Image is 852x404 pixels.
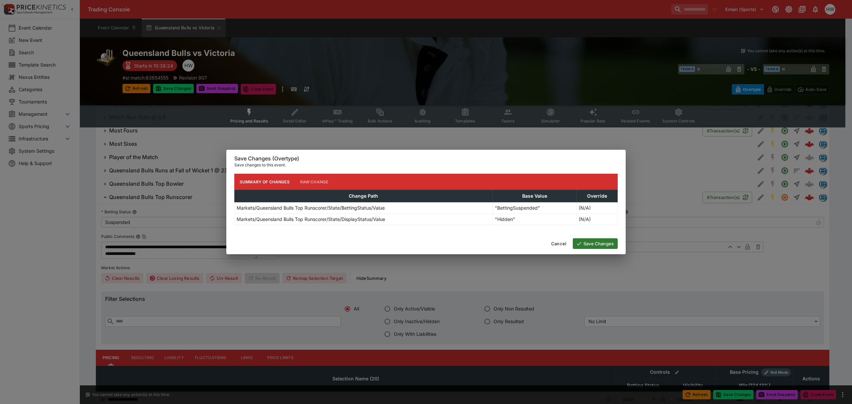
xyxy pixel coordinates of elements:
[493,190,576,202] th: Base Value
[234,162,618,168] p: Save changes to this event.
[576,202,617,214] td: (N/A)
[493,202,576,214] td: "BettingSuspended"
[235,190,493,202] th: Change Path
[576,214,617,225] td: (N/A)
[234,155,618,162] h6: Save Changes (Overtype)
[576,190,617,202] th: Override
[573,238,618,249] button: Save Changes
[237,204,385,211] p: Markets/Queensland Bulls Top Runscorer/State/BettingStatus/Value
[234,174,295,190] button: Summary of Changes
[493,214,576,225] td: "Hidden"
[237,216,385,223] p: Markets/Queensland Bulls Top Runscorer/State/DisplayStatus/Value
[295,174,334,190] button: Raw Change
[547,238,570,249] button: Cancel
